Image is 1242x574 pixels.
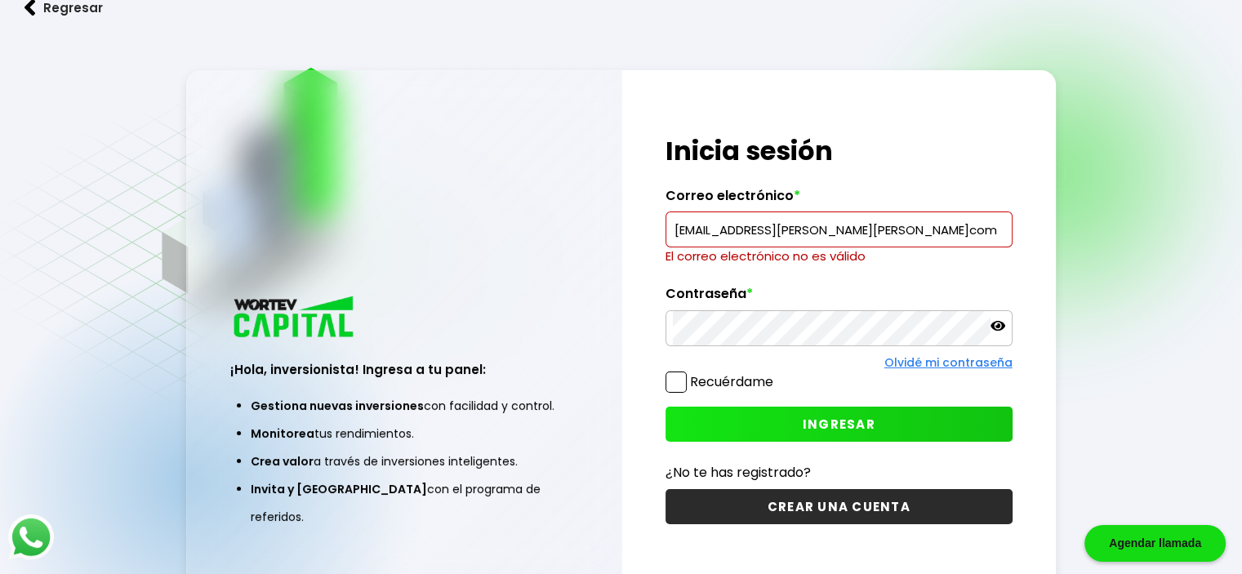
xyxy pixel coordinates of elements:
li: a través de inversiones inteligentes. [251,447,557,475]
h1: Inicia sesión [666,131,1013,171]
img: logo_wortev_capital [230,294,359,342]
span: Gestiona nuevas inversiones [251,398,424,414]
span: Crea valor [251,453,314,469]
div: Agendar llamada [1084,525,1226,562]
label: Recuérdame [690,372,773,391]
li: con facilidad y control. [251,392,557,420]
p: El correo electrónico no es válido [666,247,1013,265]
span: INGRESAR [803,416,875,433]
label: Correo electrónico [666,188,1013,212]
a: ¿No te has registrado?CREAR UNA CUENTA [666,462,1013,524]
input: hola@wortev.capital [673,212,1005,247]
button: CREAR UNA CUENTA [666,489,1013,524]
span: Monitorea [251,425,314,442]
li: tus rendimientos. [251,420,557,447]
label: Contraseña [666,286,1013,310]
img: logos_whatsapp-icon.242b2217.svg [8,514,54,560]
p: ¿No te has registrado? [666,462,1013,483]
span: Invita y [GEOGRAPHIC_DATA] [251,481,427,497]
h3: ¡Hola, inversionista! Ingresa a tu panel: [230,360,577,379]
li: con el programa de referidos. [251,475,557,531]
button: INGRESAR [666,407,1013,442]
a: Olvidé mi contraseña [884,354,1013,371]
